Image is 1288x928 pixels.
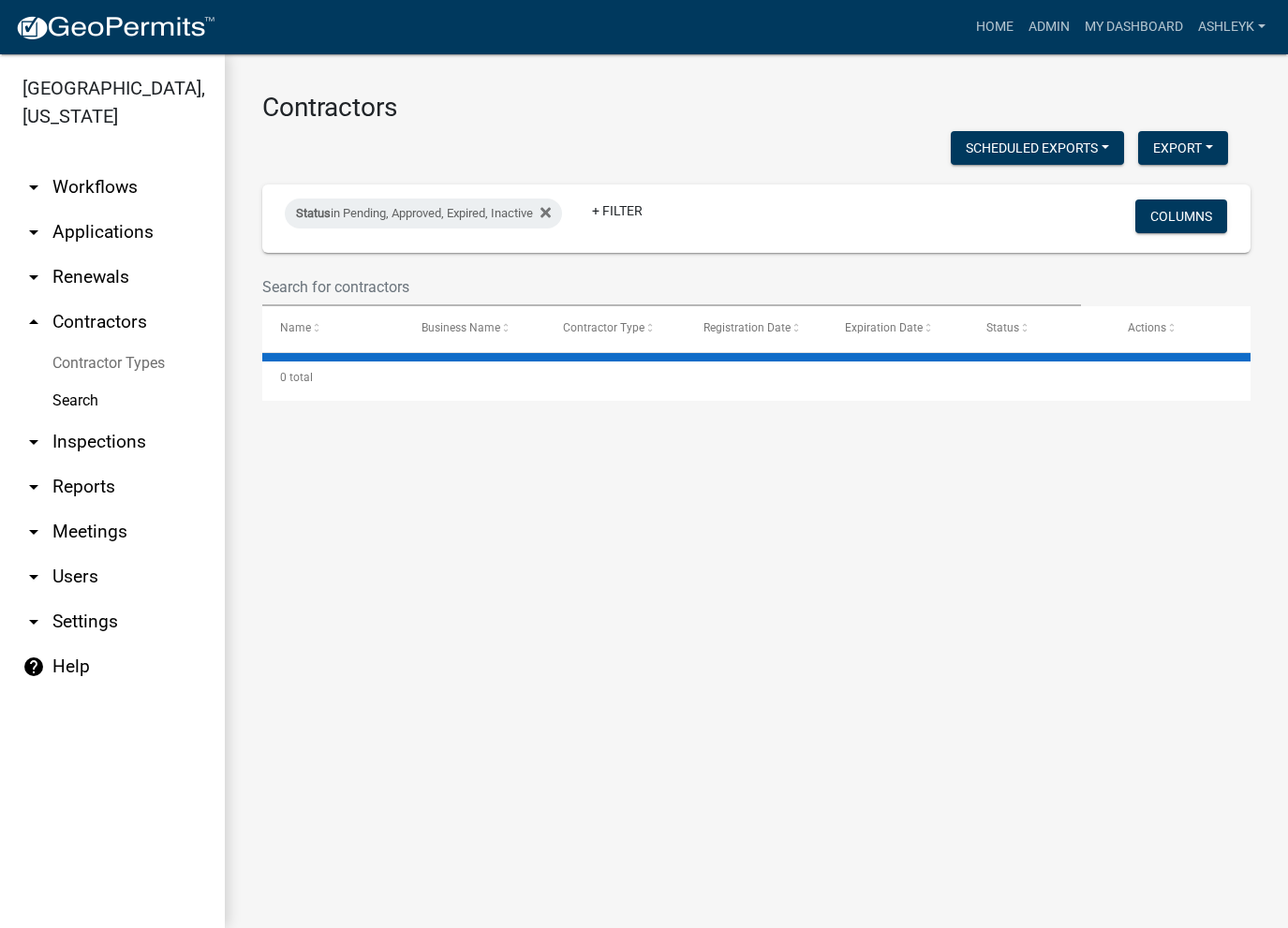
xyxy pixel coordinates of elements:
[280,321,311,334] span: Name
[686,306,827,351] datatable-header-cell: Registration Date
[22,176,45,199] i: arrow_drop_down
[296,206,331,220] span: Status
[703,321,791,334] span: Registration Date
[262,268,1081,306] input: Search for contractors
[1077,9,1191,45] a: My Dashboard
[22,476,45,498] i: arrow_drop_down
[285,199,562,228] div: in Pending, Approved, Expired, Inactive
[577,194,658,228] a: + Filter
[22,566,45,588] i: arrow_drop_down
[1138,131,1228,165] button: Export
[544,306,686,351] datatable-header-cell: Contractor Type
[951,131,1124,165] button: Scheduled Exports
[22,431,45,453] i: arrow_drop_down
[22,655,45,678] i: help
[969,9,1021,45] a: Home
[262,306,404,351] datatable-header-cell: Name
[1127,321,1165,334] span: Actions
[22,521,45,543] i: arrow_drop_down
[827,306,969,351] datatable-header-cell: Expiration Date
[22,221,45,243] i: arrow_drop_down
[262,92,1251,124] h3: Contractors
[22,611,45,633] i: arrow_drop_down
[1109,306,1251,351] datatable-header-cell: Actions
[1135,199,1227,233] button: Columns
[969,306,1110,351] datatable-header-cell: Status
[22,266,45,288] i: arrow_drop_down
[404,306,545,351] datatable-header-cell: Business Name
[563,321,644,334] span: Contractor Type
[22,311,45,333] i: arrow_drop_up
[422,321,500,334] span: Business Name
[845,321,923,334] span: Expiration Date
[1191,9,1273,45] a: AshleyK
[262,354,1251,401] div: 0 total
[1021,9,1077,45] a: Admin
[986,321,1019,334] span: Status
